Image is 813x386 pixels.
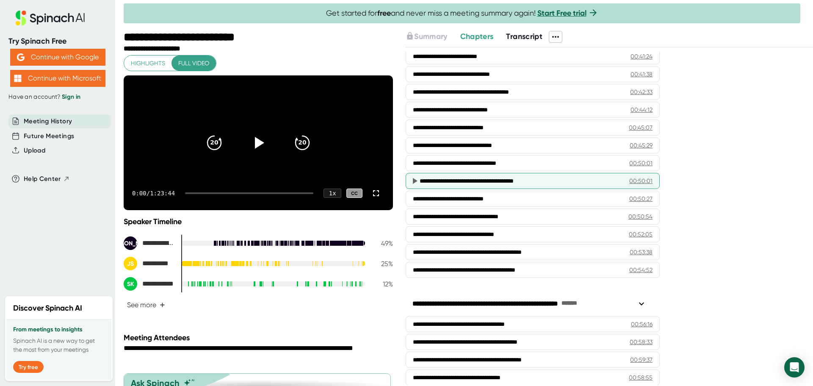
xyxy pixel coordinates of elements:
[124,257,137,270] div: JS
[24,174,70,184] button: Help Center
[630,141,653,150] div: 00:45:29
[178,58,209,69] span: Full video
[406,31,447,42] button: Summary
[24,131,74,141] button: Future Meetings
[630,248,653,256] div: 00:53:38
[24,146,45,156] button: Upload
[630,88,653,96] div: 00:42:33
[124,56,172,71] button: Highlights
[24,117,72,126] button: Meeting History
[124,236,174,250] div: Jonathan Applegate
[13,361,44,373] button: Try free
[13,336,105,354] p: Spinach AI is a new way to get the most from your meetings
[372,239,393,247] div: 49 %
[377,8,391,18] b: free
[630,70,653,78] div: 00:41:38
[124,257,174,270] div: Josh Smith
[8,93,107,101] div: Have an account?
[629,159,653,167] div: 00:50:01
[160,302,165,308] span: +
[8,36,107,46] div: Try Spinach Free
[13,326,105,333] h3: From meetings to insights
[628,212,653,221] div: 00:50:54
[629,194,653,203] div: 00:50:27
[630,106,653,114] div: 00:44:12
[629,266,653,274] div: 00:54:52
[629,123,653,132] div: 00:45:07
[124,297,169,312] button: See more+
[132,190,175,197] div: 0:00 / 1:23:44
[171,56,216,71] button: Full video
[124,277,174,291] div: Scott Kaluza
[630,52,653,61] div: 00:41:24
[629,230,653,239] div: 00:52:05
[784,357,805,378] div: Open Intercom Messenger
[460,32,494,41] span: Chapters
[62,93,80,100] a: Sign in
[406,31,460,43] div: Upgrade to access
[631,320,653,328] div: 00:56:16
[10,49,105,66] button: Continue with Google
[326,8,598,18] span: Get started for and never miss a meeting summary again!
[10,70,105,87] button: Continue with Microsoft
[630,355,653,364] div: 00:59:37
[13,303,82,314] h2: Discover Spinach AI
[124,333,395,342] div: Meeting Attendees
[124,277,137,291] div: SK
[506,31,542,42] button: Transcript
[537,8,586,18] a: Start Free trial
[629,373,653,382] div: 00:58:55
[372,280,393,288] div: 12 %
[629,177,653,185] div: 00:50:01
[17,53,25,61] img: Aehbyd4JwY73AAAAAElFTkSuQmCC
[324,189,341,198] div: 1 x
[131,58,165,69] span: Highlights
[630,338,653,346] div: 00:58:33
[414,32,447,41] span: Summary
[124,217,393,226] div: Speaker Timeline
[24,174,61,184] span: Help Center
[346,189,362,198] div: CC
[124,236,137,250] div: [PERSON_NAME]
[372,260,393,268] div: 25 %
[460,31,494,42] button: Chapters
[506,32,542,41] span: Transcript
